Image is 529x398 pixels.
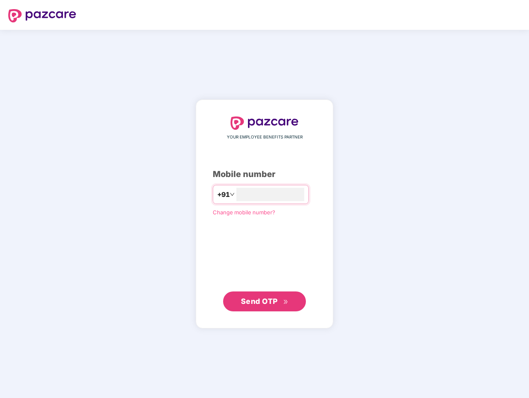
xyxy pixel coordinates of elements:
[227,134,303,141] span: YOUR EMPLOYEE BENEFITS PARTNER
[230,192,235,197] span: down
[241,297,278,306] span: Send OTP
[8,9,76,22] img: logo
[213,168,316,181] div: Mobile number
[283,299,289,305] span: double-right
[213,209,275,216] a: Change mobile number?
[223,291,306,311] button: Send OTPdouble-right
[231,116,298,130] img: logo
[217,189,230,200] span: +91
